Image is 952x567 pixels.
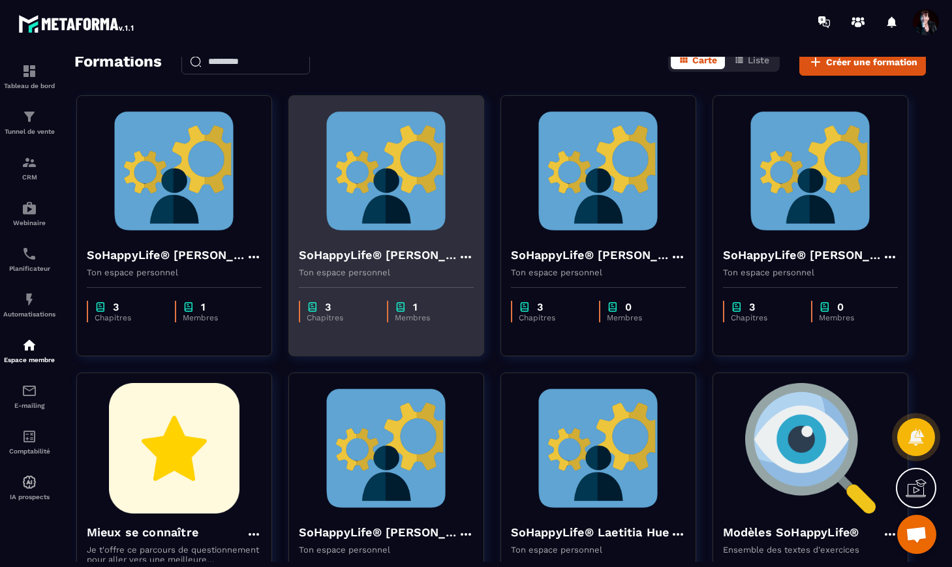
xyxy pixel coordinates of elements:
a: automationsautomationsAutomatisations [3,282,55,328]
p: Chapitres [731,313,798,322]
p: 0 [625,301,632,313]
a: schedulerschedulerPlanificateur [3,236,55,282]
p: Chapitres [95,313,162,322]
p: CRM [3,174,55,181]
img: formation-background [87,106,262,236]
p: Comptabilité [3,448,55,455]
p: Ton espace personnel [511,545,686,555]
p: Chapitres [307,313,374,322]
img: email [22,383,37,399]
img: chapter [395,301,407,313]
a: accountantaccountantComptabilité [3,419,55,465]
span: Créer une formation [826,55,917,69]
img: chapter [519,301,530,313]
p: 3 [537,301,543,313]
a: formation-backgroundSoHappyLife® [PERSON_NAME]Ton espace personnelchapter3Chapitreschapter0Membres [713,95,925,373]
a: formationformationTunnel de vente [3,99,55,145]
img: formation-background [299,383,474,513]
p: Webinaire [3,219,55,226]
p: Chapitres [519,313,586,322]
img: formation [22,109,37,125]
p: 1 [201,301,206,313]
img: chapter [307,301,318,313]
a: formation-backgroundSoHappyLife® [PERSON_NAME]Ton espace personnelchapter3Chapitreschapter0Membres [500,95,713,373]
p: Ton espace personnel [299,545,474,555]
a: emailemailE-mailing [3,373,55,419]
a: automationsautomationsEspace membre [3,328,55,373]
a: formation-backgroundSoHappyLife® [PERSON_NAME]Ton espace personnelchapter3Chapitreschapter1Membres [288,95,500,373]
img: formation-background [723,106,898,236]
p: Je t'offre ce parcours de questionnement pour aller vers une meilleure connaissance de toi et de ... [87,545,262,564]
p: E-mailing [3,402,55,409]
p: Membres [819,313,885,322]
img: automations [22,474,37,490]
span: Carte [692,55,717,65]
button: Carte [671,51,725,69]
img: chapter [95,301,106,313]
p: Planificateur [3,265,55,272]
img: chapter [607,301,619,313]
img: scheduler [22,246,37,262]
h4: SoHappyLife® [PERSON_NAME] [723,246,882,264]
img: formation-background [723,383,898,513]
p: 3 [749,301,755,313]
a: automationsautomationsWebinaire [3,191,55,236]
img: automations [22,200,37,216]
p: Membres [183,313,249,322]
img: accountant [22,429,37,444]
a: Ouvrir le chat [897,515,936,554]
img: formation [22,63,37,79]
a: formationformationTableau de bord [3,54,55,99]
h4: SoHappyLife® [PERSON_NAME] [511,246,670,264]
button: Liste [726,51,777,69]
p: Tunnel de vente [3,128,55,135]
p: Ton espace personnel [87,268,262,277]
h4: SoHappyLife® Laetitia Hue [511,523,669,542]
p: Ton espace personnel [511,268,686,277]
p: Membres [395,313,461,322]
img: automations [22,292,37,307]
img: automations [22,337,37,353]
img: formation-background [511,106,686,236]
a: formation-backgroundSoHappyLife® [PERSON_NAME]Ton espace personnelchapter3Chapitreschapter1Membres [76,95,288,373]
img: logo [18,12,136,35]
p: Ton espace personnel [299,268,474,277]
img: formation-background [511,383,686,513]
p: Ton espace personnel [723,268,898,277]
h4: SoHappyLife® [PERSON_NAME] [299,523,458,542]
p: Membres [607,313,673,322]
p: 3 [113,301,119,313]
img: chapter [819,301,831,313]
img: chapter [183,301,194,313]
h2: Formations [74,48,162,76]
p: Ensemble des textes d'exercices [723,545,898,555]
h4: Modèles SoHappyLife® [723,523,859,542]
p: 3 [325,301,331,313]
p: 0 [837,301,844,313]
img: formation [22,155,37,170]
p: Tableau de bord [3,82,55,89]
img: chapter [731,301,743,313]
img: formation-background [299,106,474,236]
h4: SoHappyLife® [PERSON_NAME] [87,246,246,264]
img: formation-background [87,383,262,513]
a: formationformationCRM [3,145,55,191]
button: Créer une formation [799,48,926,76]
p: Espace membre [3,356,55,363]
p: 1 [413,301,418,313]
span: Liste [748,55,769,65]
p: Automatisations [3,311,55,318]
p: IA prospects [3,493,55,500]
h4: SoHappyLife® [PERSON_NAME] [299,246,458,264]
h4: Mieux se connaître [87,523,199,542]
